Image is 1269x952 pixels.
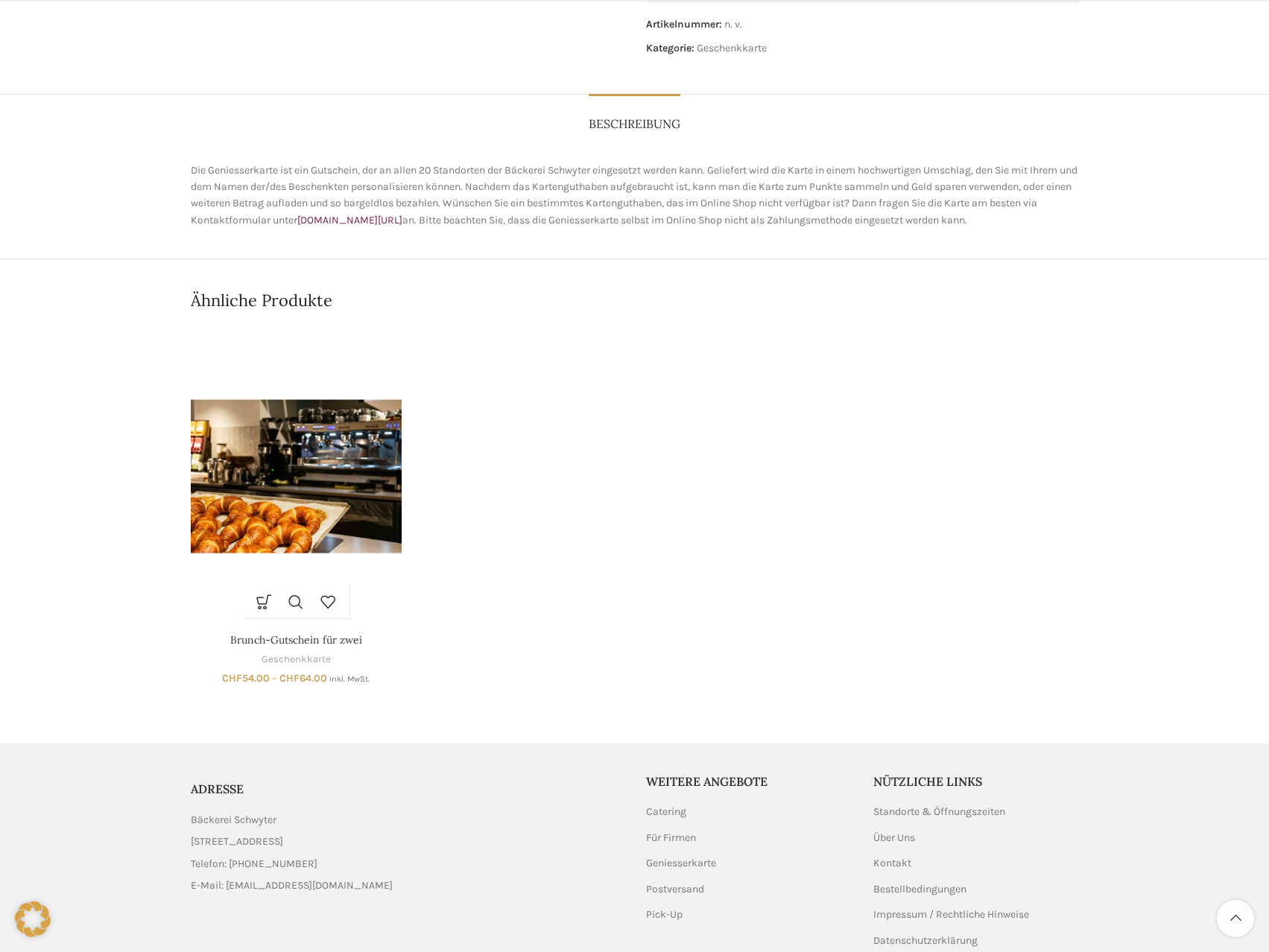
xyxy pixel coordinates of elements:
p: Die Geniesserkarte ist ein Gutschein, der an allen 20 Standorten der Bäckerei Schwyter eingesetzt... [191,162,1079,229]
a: Impressum / Rechtliche Hinweise [873,907,1031,922]
a: Wähle Optionen für „Brunch-Gutschein für zwei“ [248,585,280,618]
span: Bäckerei Schwyter [191,812,276,828]
a: Geschenkkarte [262,653,331,667]
a: Über Uns [873,831,917,845]
span: Beschreibung [589,116,680,132]
a: Brunch-Gutschein für zwei [230,633,362,647]
a: Bestellbedingungen [873,882,968,897]
a: Pick-Up [646,907,684,922]
h5: Nützliche Links [873,773,1079,790]
span: [STREET_ADDRESS] [191,834,283,850]
a: List item link [191,856,624,872]
bdi: 64.00 [279,672,327,685]
a: Brunch-Gutschein für zwei [191,327,402,626]
span: Kategorie: [646,42,694,54]
a: Catering [646,805,688,819]
span: ADRESSE [191,781,244,796]
span: – [272,672,277,685]
span: n. v. [724,18,742,31]
bdi: 54.00 [222,672,270,685]
a: Standorte & Öffnungszeiten [873,805,1007,819]
a: Für Firmen [646,831,697,845]
span: Ähnliche Produkte [191,289,332,312]
a: [DOMAIN_NAME][URL] [297,214,402,226]
small: inkl. MwSt. [329,674,370,684]
div: 1 / 1 [183,327,409,684]
a: Datenschutzerklärung [873,933,979,948]
a: Geschenkkarte [697,42,767,54]
h5: Weitere Angebote [646,773,852,790]
span: CHF [279,672,300,685]
a: Postversand [646,882,706,897]
a: Schnellansicht [280,585,312,618]
a: Kontakt [873,856,913,871]
a: Geniesserkarte [646,856,718,871]
a: Scroll to top button [1217,900,1254,937]
span: CHF [222,672,242,685]
span: Artikelnummer: [646,18,722,31]
a: List item link [191,878,624,894]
